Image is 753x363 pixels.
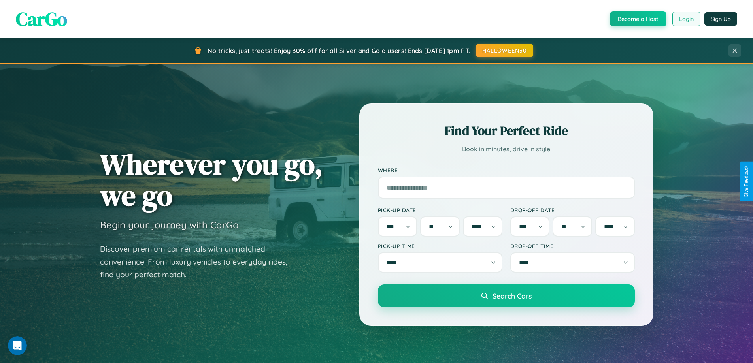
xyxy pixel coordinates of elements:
[100,219,239,231] h3: Begin your journey with CarGo
[510,207,635,213] label: Drop-off Date
[476,44,533,57] button: HALLOWEEN30
[610,11,666,26] button: Become a Host
[378,243,502,249] label: Pick-up Time
[100,149,323,211] h1: Wherever you go, we go
[744,166,749,197] div: Give Feedback
[100,243,298,281] p: Discover premium car rentals with unmatched convenience. From luxury vehicles to everyday rides, ...
[8,336,27,355] iframe: Intercom live chat
[378,143,635,155] p: Book in minutes, drive in style
[378,207,502,213] label: Pick-up Date
[493,292,532,300] span: Search Cars
[208,47,470,55] span: No tricks, just treats! Enjoy 30% off for all Silver and Gold users! Ends [DATE] 1pm PT.
[378,167,635,173] label: Where
[378,284,635,307] button: Search Cars
[3,3,147,25] div: Open Intercom Messenger
[672,12,700,26] button: Login
[378,122,635,139] h2: Find Your Perfect Ride
[704,12,737,26] button: Sign Up
[510,243,635,249] label: Drop-off Time
[16,6,67,32] span: CarGo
